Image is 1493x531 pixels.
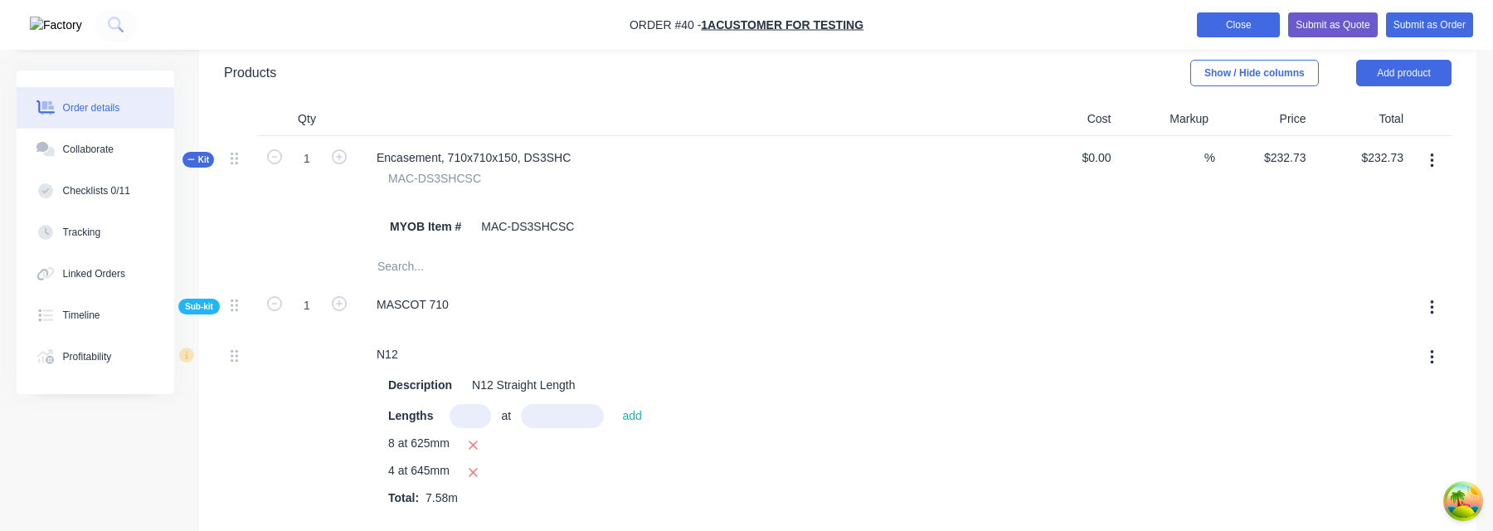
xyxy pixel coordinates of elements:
div: Description [382,373,459,397]
span: 7.58m [419,491,464,504]
div: Order details [63,100,120,115]
div: Cost [1020,103,1118,136]
button: add [614,405,650,427]
button: Show / Hide columns [1190,60,1319,86]
div: Checklists 0/11 [63,183,130,198]
span: Kit [187,153,209,166]
div: Collaborate [63,142,114,157]
button: Open Tanstack query devtools [1447,485,1480,518]
span: Total: [388,491,419,504]
div: Price [1215,103,1313,136]
span: $0.00 [1027,149,1111,167]
img: Factory [30,17,82,34]
div: Sub-kit [178,299,220,314]
button: Submit as Quote [1288,12,1377,37]
button: Timeline [17,295,174,336]
div: Tracking [63,225,101,240]
div: Profitability [63,349,112,364]
div: MAC-DS3SHCSC [474,215,581,239]
div: Encasement, 710x710x150, DS3SHC [363,146,584,170]
button: Tracking [17,212,174,253]
span: 4 at 645mm [388,462,450,483]
span: Lengths [388,407,433,425]
div: Total [1313,103,1411,136]
input: Search... [377,250,708,283]
span: Order #40 - [630,18,701,32]
div: Timeline [63,308,100,323]
span: at [501,407,511,425]
button: Linked Orders [17,253,174,295]
button: Add product [1356,60,1452,86]
div: MASCOT 710 [363,293,462,317]
div: Linked Orders [63,266,125,281]
a: 1aCustomer for Testing [701,18,863,32]
span: MAC-DS3SHCSC [388,170,481,188]
div: N12 [363,343,411,367]
button: Close [1197,12,1280,37]
div: Qty [257,103,357,136]
span: Sub-kit [185,300,213,313]
span: 8 at 625mm [388,435,450,455]
div: Markup [1118,103,1216,136]
button: Profitability [17,336,174,378]
button: Collaborate [17,129,174,170]
span: % [1204,149,1215,168]
div: Products [224,63,276,83]
button: Order details [17,87,174,129]
button: Checklists 0/11 [17,170,174,212]
div: Kit [182,152,214,168]
button: Submit as Order [1386,12,1473,37]
div: MYOB Item # [383,215,468,239]
div: N12 Straight Length [465,373,582,397]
